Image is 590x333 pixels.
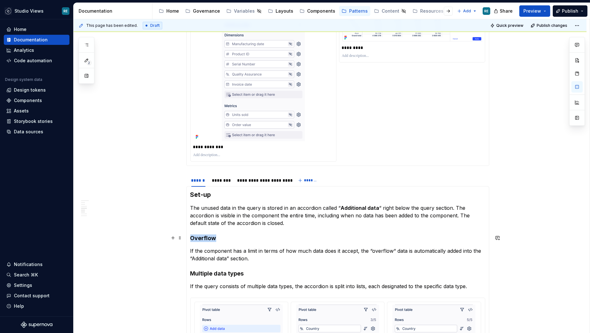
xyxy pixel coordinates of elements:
button: Share [491,5,517,17]
span: Publish [562,8,578,14]
div: Design system data [5,77,42,82]
img: f5634f2a-3c0d-4c0b-9dc3-3862a3e014c7.png [4,7,12,15]
p: The unused data in the query is stored in an accordion called “ “ right below the query section. ... [190,204,485,227]
span: Quick preview [496,23,523,28]
a: Governance [183,6,223,16]
button: Publish [553,5,587,17]
span: Preview [523,8,541,14]
div: Storybook stories [14,118,53,124]
button: Help [4,301,69,311]
a: Variables [224,6,264,16]
a: Components [4,95,69,106]
div: Contact support [14,293,50,299]
a: Layouts [265,6,296,16]
div: Resources [420,8,444,14]
div: RE [64,9,68,14]
button: Studio ViewsRE [1,4,72,18]
div: Content [382,8,399,14]
div: Studio Views [15,8,44,14]
button: Contact support [4,291,69,301]
div: Data sources [14,129,43,135]
h3: Set-up [190,190,485,199]
button: Search ⌘K [4,270,69,280]
div: Page tree [156,5,454,17]
a: Assets [4,106,69,116]
a: Code automation [4,56,69,66]
p: If the component has a limit in terms of how much data does it accept, the “overflow“ data is aut... [190,247,485,262]
a: Settings [4,280,69,290]
button: Add [455,7,479,15]
div: Notifications [14,261,43,268]
div: Documentation [14,37,48,43]
div: Home [166,8,179,14]
h4: Multiple data types [190,270,485,277]
svg: Supernova Logo [21,322,52,328]
button: Notifications [4,259,69,269]
div: Patterns [349,8,368,14]
div: Layouts [276,8,293,14]
div: Settings [14,282,32,288]
div: Code automation [14,58,52,64]
div: Documentation [79,8,150,14]
div: Variables [234,8,255,14]
a: Home [4,24,69,34]
span: This page has been edited. [86,23,138,28]
a: Analytics [4,45,69,55]
a: Patterns [339,6,370,16]
div: Home [14,26,27,33]
a: Resources [410,6,453,16]
a: Documentation [4,35,69,45]
div: Analytics [14,47,34,53]
p: If the query consists of multiple data types, the accordion is split into lists, each designated ... [190,282,485,290]
div: Components [14,97,42,104]
div: Assets [14,108,29,114]
a: Storybook stories [4,116,69,126]
span: Draft [150,23,160,28]
button: Quick preview [488,21,526,30]
button: Preview [519,5,550,17]
h4: Overflow [190,234,485,242]
span: Publish changes [537,23,567,28]
div: RE [485,9,489,14]
a: Components [297,6,338,16]
span: Add [463,9,471,14]
button: Publish changes [529,21,570,30]
div: Design tokens [14,87,46,93]
div: Components [307,8,335,14]
a: Content [372,6,409,16]
a: Data sources [4,127,69,137]
span: 2 [86,60,92,65]
div: Help [14,303,24,309]
div: Search ⌘K [14,272,38,278]
span: Share [500,8,513,14]
strong: Additional data [341,205,379,211]
a: Design tokens [4,85,69,95]
div: Governance [193,8,220,14]
a: Home [156,6,182,16]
